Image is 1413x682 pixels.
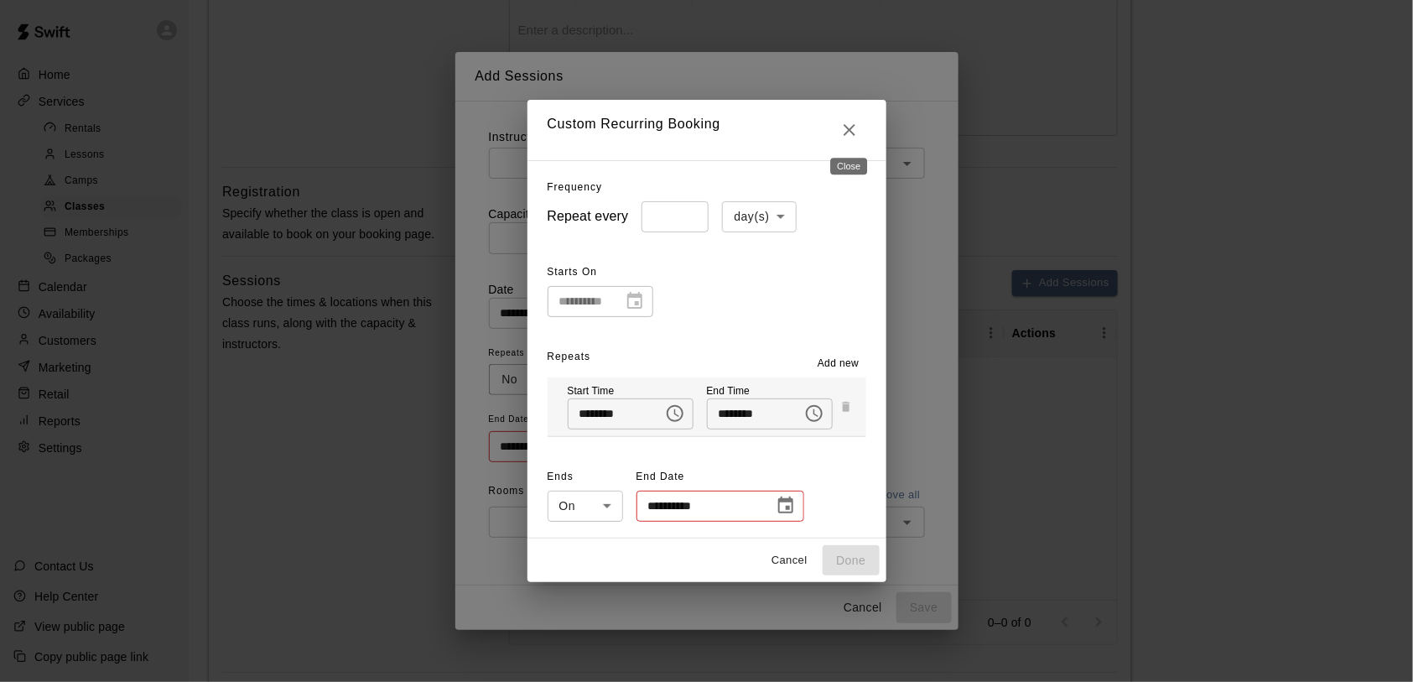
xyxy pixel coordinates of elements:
div: On [548,491,623,522]
button: Close [833,113,866,147]
h6: Repeat every [548,205,629,228]
h2: Custom Recurring Booking [527,100,886,160]
p: End Time [707,384,833,398]
button: Add new [811,351,866,377]
button: Cancel [762,548,816,574]
span: Repeats [548,351,591,362]
span: Starts On [548,259,654,286]
button: Choose time, selected time is 6:30 PM [797,397,831,430]
button: Choose date [769,489,803,523]
span: Ends [548,464,623,491]
div: Close [830,158,867,174]
div: day(s) [722,201,796,232]
button: Choose time, selected time is 5:30 PM [658,397,692,430]
span: Add new [818,356,860,372]
span: Frequency [548,181,603,193]
span: End Date [636,464,804,491]
p: Start Time [568,384,694,398]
